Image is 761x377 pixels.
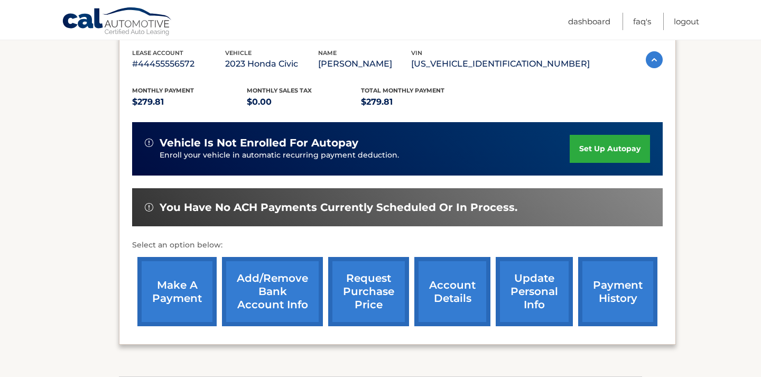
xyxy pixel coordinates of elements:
a: Cal Automotive [62,7,173,38]
span: vehicle is not enrolled for autopay [160,136,358,150]
p: $279.81 [132,95,247,109]
a: update personal info [496,257,573,326]
span: vin [411,49,422,57]
p: $279.81 [361,95,476,109]
p: Enroll your vehicle in automatic recurring payment deduction. [160,150,570,161]
p: $0.00 [247,95,361,109]
img: alert-white.svg [145,203,153,212]
img: accordion-active.svg [646,51,663,68]
p: [US_VEHICLE_IDENTIFICATION_NUMBER] [411,57,590,71]
span: You have no ACH payments currently scheduled or in process. [160,201,517,214]
a: set up autopay [570,135,650,163]
p: Select an option below: [132,239,663,252]
span: Monthly Payment [132,87,194,94]
p: 2023 Honda Civic [225,57,318,71]
span: Total Monthly Payment [361,87,444,94]
a: request purchase price [328,257,409,326]
a: make a payment [137,257,217,326]
a: Logout [674,13,699,30]
span: vehicle [225,49,252,57]
a: Dashboard [568,13,610,30]
p: #44455556572 [132,57,225,71]
span: lease account [132,49,183,57]
a: payment history [578,257,657,326]
a: account details [414,257,490,326]
span: Monthly sales Tax [247,87,312,94]
a: Add/Remove bank account info [222,257,323,326]
a: FAQ's [633,13,651,30]
span: name [318,49,337,57]
p: [PERSON_NAME] [318,57,411,71]
img: alert-white.svg [145,139,153,147]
